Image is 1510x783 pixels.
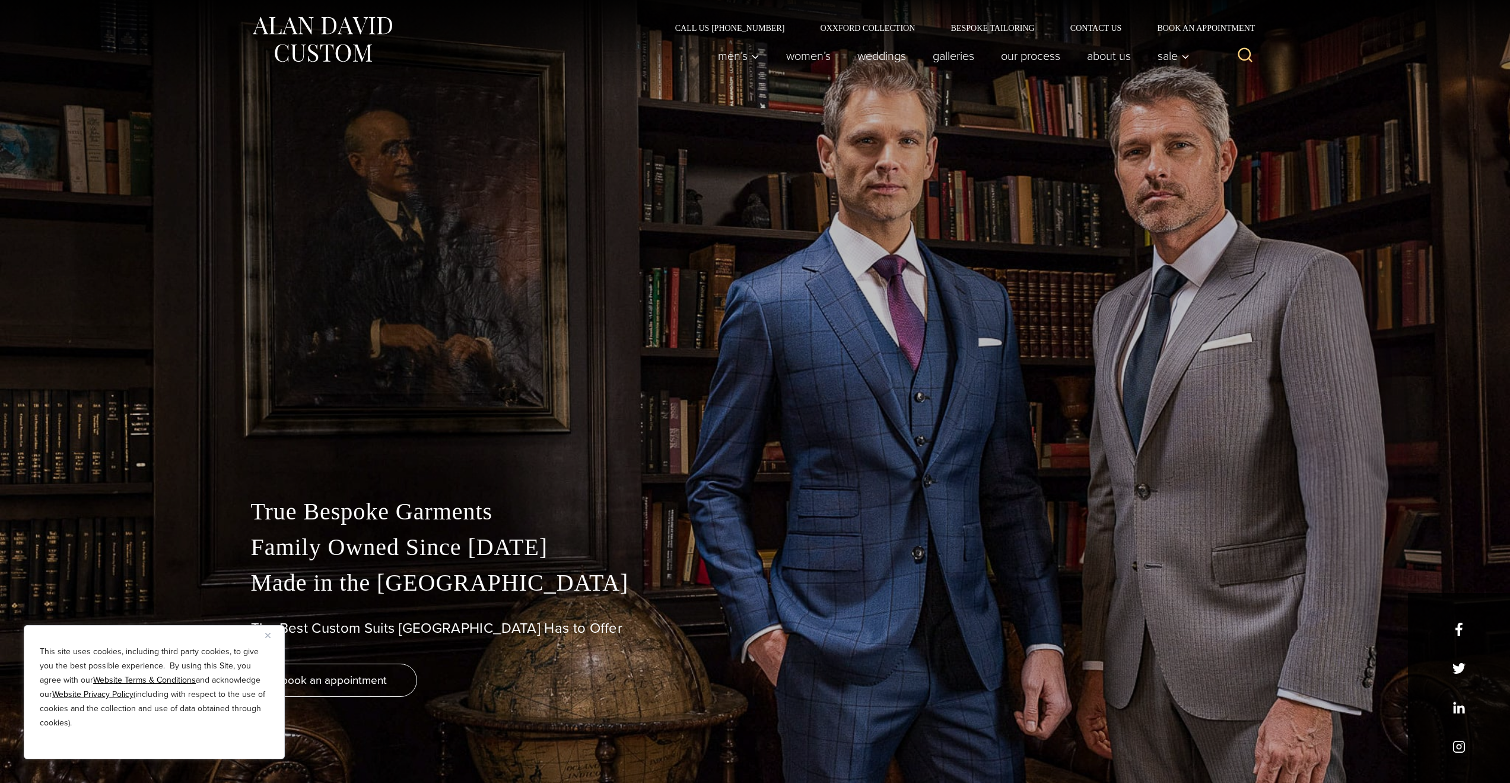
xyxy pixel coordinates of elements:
button: View Search Form [1231,42,1260,70]
p: This site uses cookies, including third party cookies, to give you the best possible experience. ... [40,645,269,730]
span: Men’s [718,50,759,62]
p: True Bespoke Garments Family Owned Since [DATE] Made in the [GEOGRAPHIC_DATA] [251,494,1260,601]
a: Contact Us [1053,24,1140,32]
a: Galleries [919,44,987,68]
a: linkedin [1452,701,1466,714]
a: About Us [1073,44,1144,68]
a: Book an Appointment [1139,24,1259,32]
button: Close [265,628,279,642]
a: Our Process [987,44,1073,68]
span: Sale [1158,50,1190,62]
a: Bespoke Tailoring [933,24,1052,32]
a: Call Us [PHONE_NUMBER] [657,24,803,32]
a: x/twitter [1452,662,1466,675]
a: Oxxford Collection [802,24,933,32]
a: Women’s [773,44,844,68]
a: Website Privacy Policy [52,688,133,700]
img: Close [265,633,271,638]
nav: Secondary Navigation [657,24,1260,32]
nav: Primary Navigation [704,44,1196,68]
a: weddings [844,44,919,68]
a: facebook [1452,623,1466,636]
a: book an appointment [251,664,417,697]
a: instagram [1452,740,1466,753]
span: book an appointment [281,671,387,689]
h1: The Best Custom Suits [GEOGRAPHIC_DATA] Has to Offer [251,620,1260,637]
img: Alan David Custom [251,13,393,66]
a: Website Terms & Conditions [93,674,196,686]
